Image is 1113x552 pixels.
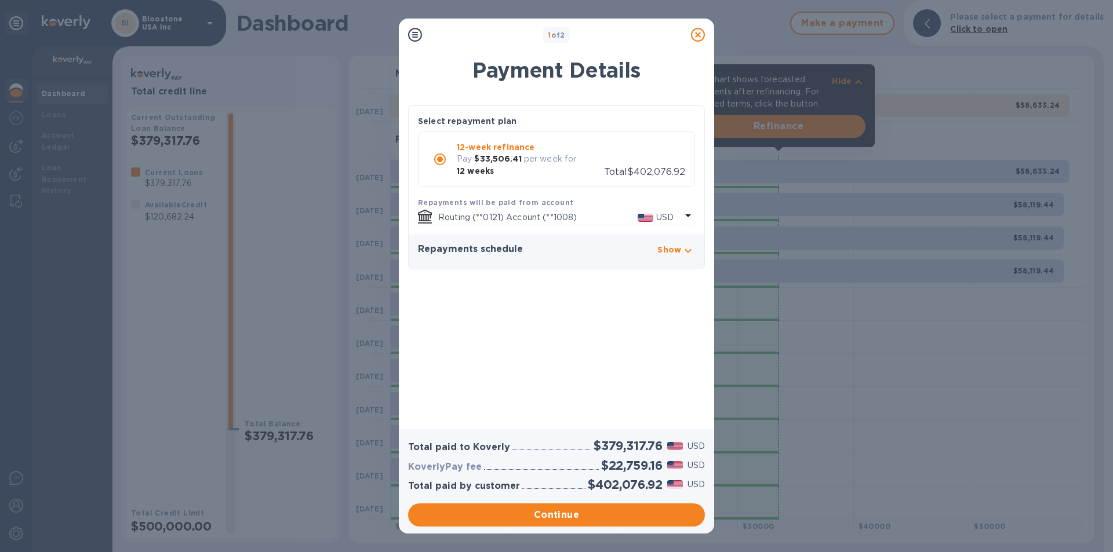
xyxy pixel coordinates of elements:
h2: $22,759.16 [601,458,663,473]
img: USD [667,461,683,469]
span: Continue [417,508,696,522]
p: USD [688,459,705,471]
p: Routing (**0121) Account (**1008) [438,211,638,224]
p: USD [688,440,705,452]
h3: KoverlyPay fee [408,462,482,473]
p: per week for [524,153,577,165]
p: Pay [457,153,472,165]
h1: Payment Details [408,58,705,82]
b: $33,506.41 [474,154,521,163]
p: Show [657,244,681,255]
h2: $379,317.76 [594,438,663,453]
b: of 2 [548,31,565,39]
p: 12-week refinance [457,141,604,153]
button: Show [657,244,695,259]
h3: Repayments schedule [418,244,523,255]
h3: Total paid by customer [408,481,520,492]
span: Total $402,076.92 [604,166,685,177]
button: Continue [408,503,705,527]
p: USD [656,211,674,224]
img: USD [667,480,683,488]
p: Select repayment plan [418,115,517,127]
span: 1 [548,31,551,39]
h2: $402,076.92 [588,477,663,492]
img: USD [667,442,683,450]
b: 12 weeks [457,166,494,176]
img: USD [638,214,653,222]
p: USD [688,478,705,491]
h3: Total paid to Koverly [408,442,510,453]
b: Repayments will be paid from account [418,198,573,207]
